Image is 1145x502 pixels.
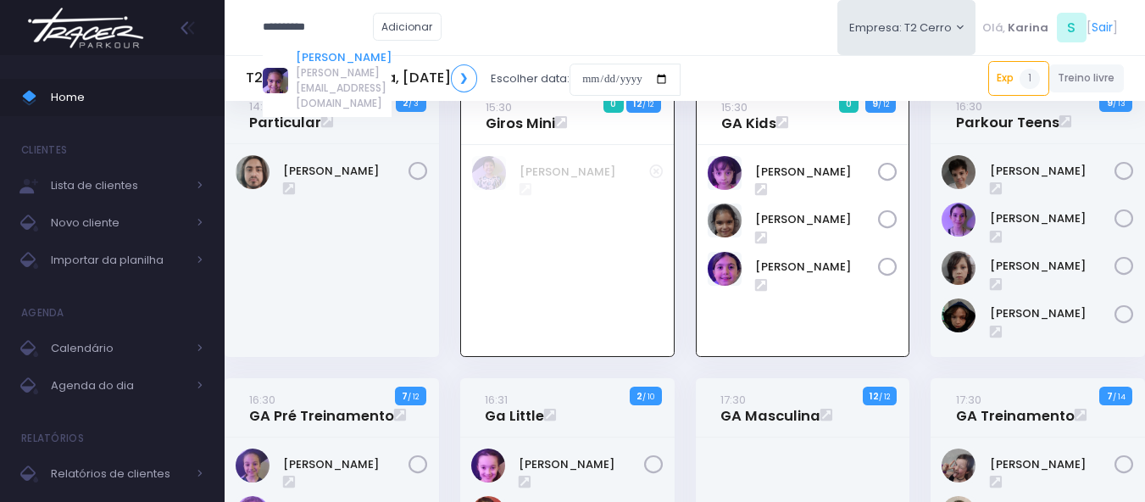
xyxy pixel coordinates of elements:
span: Olá, [982,20,1005,36]
a: [PERSON_NAME] [990,210,1115,227]
small: 15:30 [486,99,512,115]
img: Ana clara machado [942,449,975,482]
span: Agenda do dia [51,375,186,397]
strong: 2 [636,389,642,403]
img: Leonardo Arina Scudeller [472,156,506,190]
div: Escolher data: [246,59,681,98]
span: Importar da planilha [51,249,186,271]
img: Lívia Stevani Schargel [942,203,975,237]
a: 16:31Ga Little [485,391,544,425]
a: [PERSON_NAME] [990,163,1115,180]
span: Lista de clientes [51,175,186,197]
a: [PERSON_NAME] [990,258,1115,275]
a: [PERSON_NAME] [283,163,409,180]
strong: 12 [633,97,642,110]
small: 15:30 [721,99,748,115]
strong: 12 [870,389,879,403]
a: Treino livre [1049,64,1125,92]
h5: T2 Cerro Segunda, [DATE] [246,64,477,92]
span: 0 [603,94,624,113]
a: [PERSON_NAME] [755,259,879,276]
a: 15:30Giros Mini [486,98,555,132]
a: [PERSON_NAME] [520,164,649,181]
img: Chloe Miglio [236,449,270,482]
img: Bianca Levy Siqueira Rezende [471,449,505,482]
a: ❯ [451,64,478,92]
a: [PERSON_NAME] [755,211,879,228]
small: / 12 [408,392,419,402]
a: 16:30Parkour Teens [956,98,1059,131]
small: / 12 [878,99,889,109]
h4: Relatórios [21,421,84,455]
a: Adicionar [373,13,442,41]
strong: 9 [872,97,878,110]
a: 17:30GA Treinamento [956,391,1075,425]
strong: 9 [1107,96,1113,109]
img: LAURA DA SILVA BORGES [708,204,742,237]
h4: Clientes [21,133,67,167]
span: Karina [1008,20,1048,36]
small: / 10 [642,392,654,402]
img: Alice Freire Lucco [708,156,742,190]
strong: 2 [403,96,409,109]
span: 1 [1020,69,1040,89]
img: Yeshe Idargo Kis [942,298,975,332]
a: [PERSON_NAME] [990,456,1115,473]
a: 14:00Particular [249,98,321,131]
a: 15:30GA Kids [721,98,776,132]
small: / 13 [1113,98,1126,109]
span: [PERSON_NAME][EMAIL_ADDRESS][DOMAIN_NAME] [296,65,392,111]
strong: 7 [1107,389,1113,403]
small: 16:30 [956,98,982,114]
small: / 14 [1113,392,1126,402]
small: 16:30 [249,392,275,408]
img: Henrique De Castlho Ferreira [236,155,270,189]
a: Sair [1092,19,1113,36]
img: Tiê Hokama Massaro [942,251,975,285]
a: [PERSON_NAME] [296,49,392,66]
span: 0 [839,94,859,113]
h4: Agenda [21,296,64,330]
small: / 12 [642,99,653,109]
small: / 3 [409,98,419,109]
img: Gabriel Amaral Alves [942,155,975,189]
a: [PERSON_NAME] [519,456,644,473]
a: 17:30GA Masculina [720,391,820,425]
img: livia Lopes [708,252,742,286]
a: [PERSON_NAME] [755,164,879,181]
a: 16:30GA Pré Treinamento [249,391,394,425]
span: Relatórios de clientes [51,463,186,485]
span: Home [51,86,203,109]
span: Calendário [51,337,186,360]
small: 17:30 [956,392,981,408]
small: 16:31 [485,392,508,408]
div: [ ] [975,8,1124,47]
a: Exp1 [988,61,1049,95]
span: Novo cliente [51,212,186,234]
small: 17:30 [720,392,746,408]
small: 14:00 [249,98,276,114]
a: [PERSON_NAME] [990,305,1115,322]
span: S [1057,13,1087,42]
small: / 12 [879,392,890,402]
strong: 7 [402,389,408,403]
a: [PERSON_NAME] [283,456,409,473]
